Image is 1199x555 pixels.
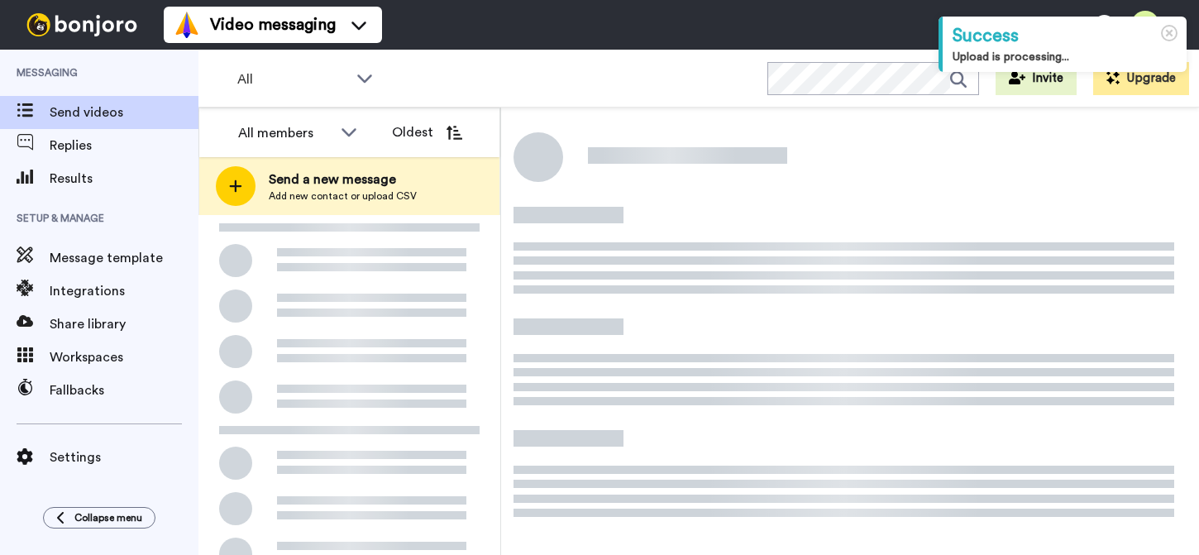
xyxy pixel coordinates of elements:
span: Settings [50,447,198,467]
button: Upgrade [1093,62,1189,95]
button: Oldest [380,116,475,149]
div: Upload is processing... [953,49,1177,65]
span: Message template [50,248,198,268]
span: Add new contact or upload CSV [269,189,417,203]
img: vm-color.svg [174,12,200,38]
img: bj-logo-header-white.svg [20,13,144,36]
span: Send a new message [269,170,417,189]
button: Invite [996,62,1077,95]
span: Results [50,169,198,189]
span: Collapse menu [74,511,142,524]
span: Replies [50,136,198,155]
span: Video messaging [210,13,336,36]
div: Success [953,23,1177,49]
span: All [237,69,348,89]
button: Collapse menu [43,507,155,529]
span: Share library [50,314,198,334]
span: Integrations [50,281,198,301]
div: All members [238,123,332,143]
span: Send videos [50,103,198,122]
span: Workspaces [50,347,198,367]
span: Fallbacks [50,380,198,400]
